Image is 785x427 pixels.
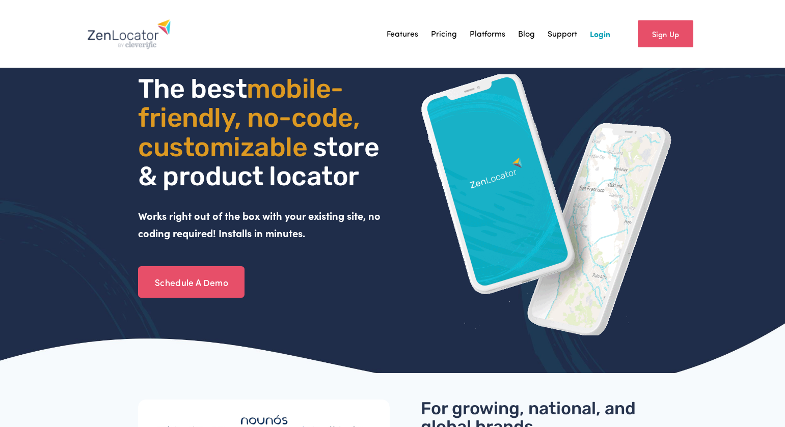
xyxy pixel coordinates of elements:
a: Blog [518,26,535,41]
a: Platforms [470,26,505,41]
a: Sign Up [638,20,693,47]
a: Features [387,26,418,41]
a: Login [590,26,610,41]
span: store & product locator [138,131,385,192]
a: Support [548,26,577,41]
a: Schedule A Demo [138,266,245,298]
img: ZenLocator phone mockup gif [421,74,672,335]
strong: Works right out of the box with your existing site, no coding required! Installs in minutes. [138,209,383,240]
span: The best [138,73,247,104]
img: Zenlocator [87,19,171,49]
span: mobile- friendly, no-code, customizable [138,73,365,162]
a: Pricing [431,26,457,41]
